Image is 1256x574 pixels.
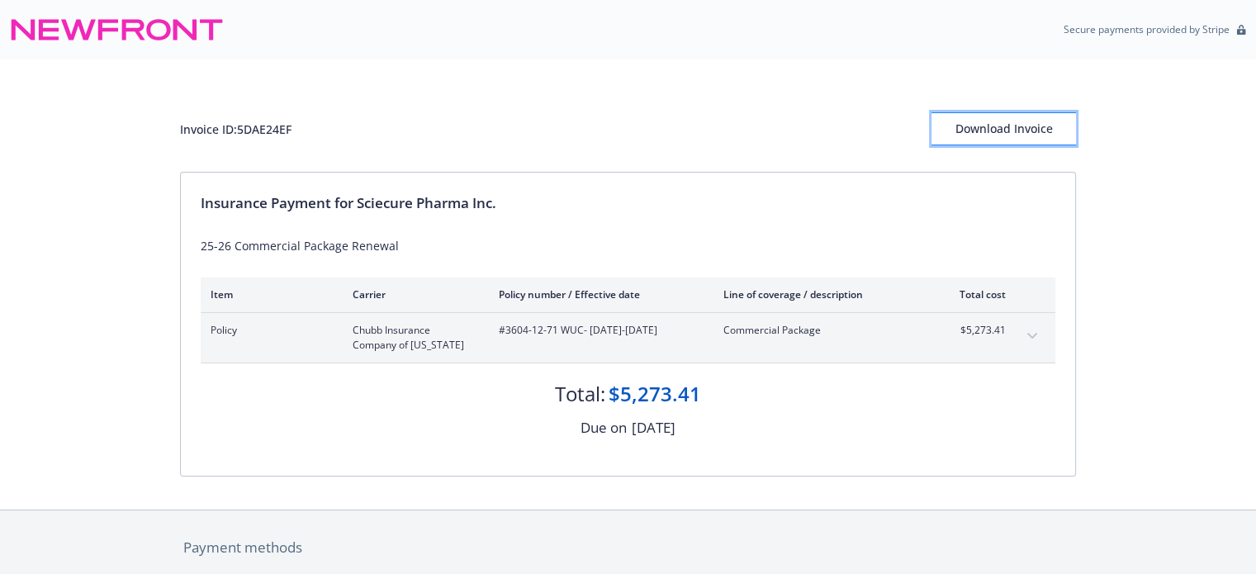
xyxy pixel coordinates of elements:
div: Total cost [944,287,1006,301]
div: [DATE] [632,417,675,439]
div: PolicyChubb Insurance Company of [US_STATE]#3604-12-71 WUC- [DATE]-[DATE]Commercial Package$5,273... [201,313,1055,363]
span: $5,273.41 [944,323,1006,338]
span: Commercial Package [723,323,917,338]
span: Policy [211,323,326,338]
div: 25-26 Commercial Package Renewal [201,237,1055,254]
div: Item [211,287,326,301]
div: Line of coverage / description [723,287,917,301]
div: Download Invoice [931,113,1076,145]
div: Payment methods [183,537,1073,558]
div: Policy number / Effective date [499,287,697,301]
span: #3604-12-71 WUC - [DATE]-[DATE] [499,323,697,338]
button: Download Invoice [931,112,1076,145]
div: Carrier [353,287,472,301]
div: $5,273.41 [609,380,701,408]
div: Total: [555,380,605,408]
p: Secure payments provided by Stripe [1064,22,1230,36]
button: expand content [1019,323,1045,349]
div: Due on [581,417,627,439]
span: Chubb Insurance Company of [US_STATE] [353,323,472,353]
div: Invoice ID: 5DAE24EF [180,121,291,138]
div: Insurance Payment for Sciecure Pharma Inc. [201,192,1055,214]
